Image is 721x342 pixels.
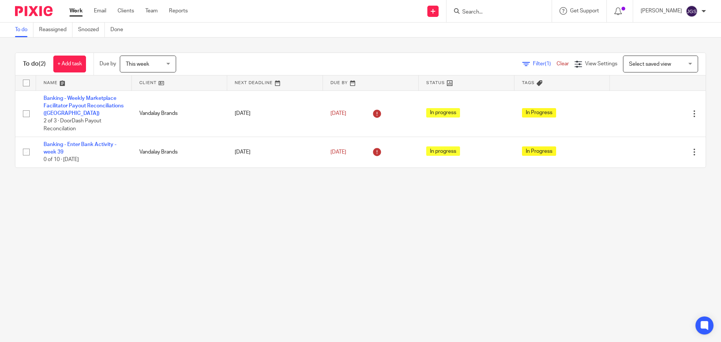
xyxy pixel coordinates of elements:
span: (1) [545,61,551,66]
img: Pixie [15,6,53,16]
span: Get Support [570,8,599,14]
img: svg%3E [686,5,698,17]
span: Select saved view [629,62,671,67]
a: Team [145,7,158,15]
span: 2 of 3 · DoorDash Payout Reconcilation [44,119,101,132]
span: This week [126,62,149,67]
a: Snoozed [78,23,105,37]
a: + Add task [53,56,86,72]
a: Email [94,7,106,15]
input: Search [462,9,529,16]
a: Clear [557,61,569,66]
p: [PERSON_NAME] [641,7,682,15]
span: In progress [426,108,460,118]
span: Tags [522,81,535,85]
span: Filter [533,61,557,66]
a: Work [69,7,83,15]
span: View Settings [585,61,617,66]
a: To do [15,23,33,37]
span: (2) [39,61,46,67]
span: In progress [426,146,460,156]
span: In Progress [522,146,556,156]
td: Vandalay Brands [132,90,228,137]
td: [DATE] [227,137,323,167]
span: In Progress [522,108,556,118]
a: Banking - Weekly Marketplace Facilitator Payout Reconciliations ([GEOGRAPHIC_DATA]) [44,96,124,116]
td: [DATE] [227,90,323,137]
a: Clients [118,7,134,15]
span: 0 of 10 · [DATE] [44,157,79,162]
p: Due by [100,60,116,68]
a: Banking - Enter Bank Activity - week 39 [44,142,116,155]
a: Reports [169,7,188,15]
span: [DATE] [330,111,346,116]
td: Vandalay Brands [132,137,228,167]
a: Done [110,23,129,37]
h1: To do [23,60,46,68]
a: Reassigned [39,23,72,37]
span: [DATE] [330,149,346,155]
